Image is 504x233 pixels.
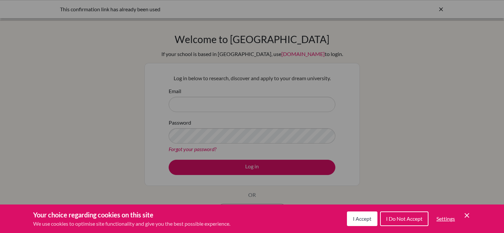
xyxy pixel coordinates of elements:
button: I Do Not Accept [380,211,428,226]
button: Save and close [463,211,471,219]
h3: Your choice regarding cookies on this site [33,210,230,220]
span: I Do Not Accept [386,215,422,222]
button: I Accept [347,211,377,226]
p: We use cookies to optimise site functionality and give you the best possible experience. [33,220,230,228]
button: Settings [431,212,460,225]
span: I Accept [353,215,371,222]
span: Settings [436,215,455,222]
